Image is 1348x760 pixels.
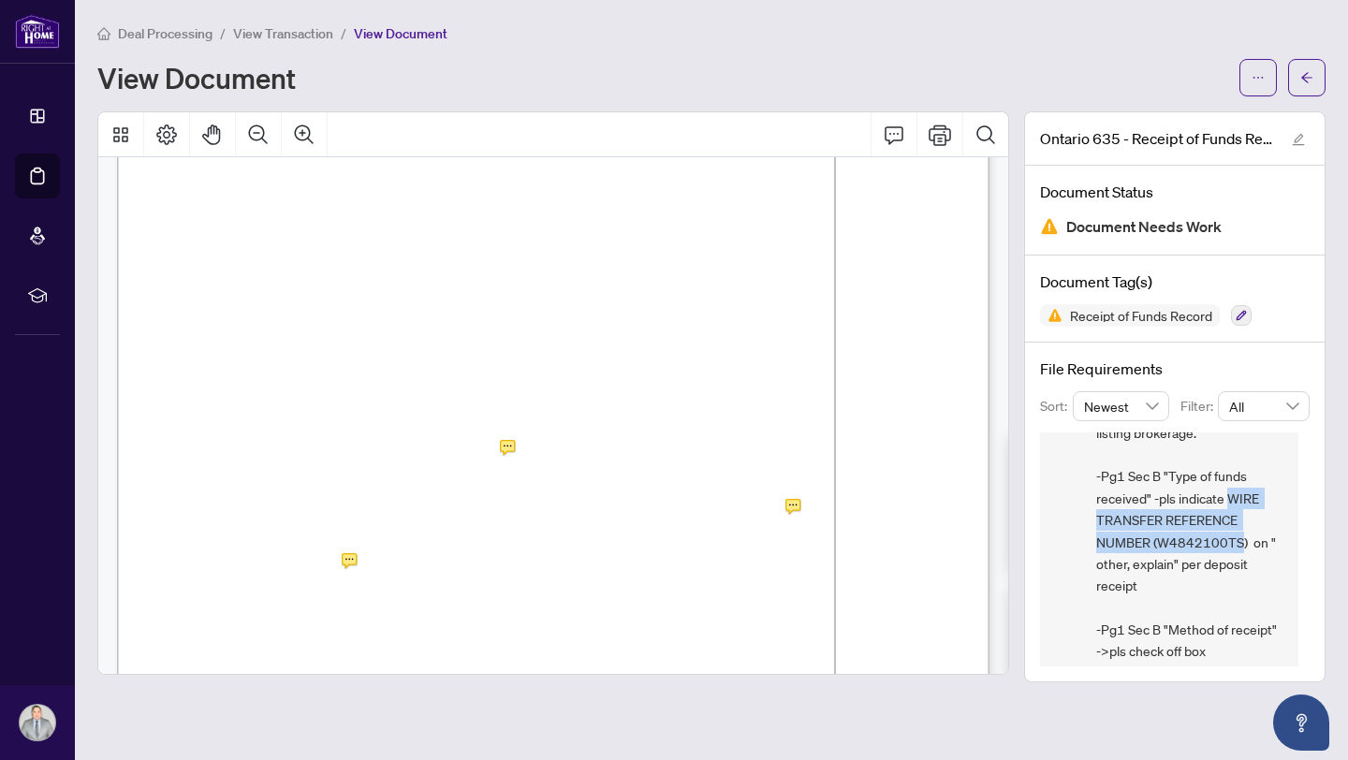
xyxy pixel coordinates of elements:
[118,25,212,42] span: Deal Processing
[341,22,346,44] li: /
[1066,214,1222,240] span: Document Needs Work
[97,27,110,40] span: home
[1180,396,1218,417] p: Filter:
[1040,358,1310,380] h4: File Requirements
[1040,181,1310,203] h4: Document Status
[1273,694,1329,751] button: Open asap
[1252,71,1265,84] span: ellipsis
[1062,309,1220,322] span: Receipt of Funds Record
[97,63,296,93] h1: View Document
[1040,270,1310,293] h4: Document Tag(s)
[1040,396,1073,417] p: Sort:
[1040,304,1062,327] img: Status Icon
[15,14,60,49] img: logo
[1292,133,1305,146] span: edit
[1040,217,1059,236] img: Document Status
[1300,71,1313,84] span: arrow-left
[1229,392,1298,420] span: All
[1084,392,1159,420] span: Newest
[233,25,333,42] span: View Transaction
[20,705,55,740] img: Profile Icon
[220,22,226,44] li: /
[1040,127,1274,150] span: Ontario 635 - Receipt of Funds Record.pdf
[354,25,447,42] span: View Document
